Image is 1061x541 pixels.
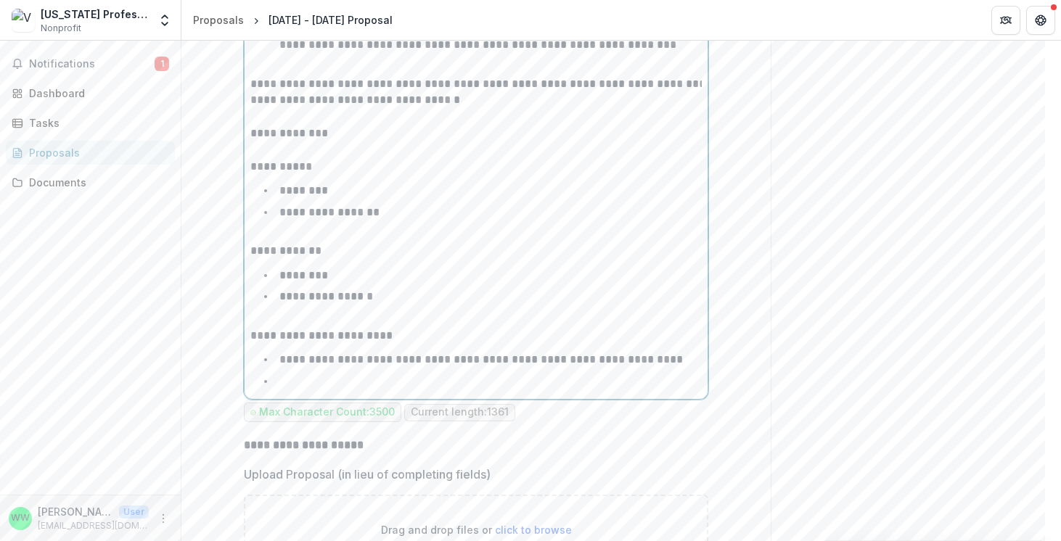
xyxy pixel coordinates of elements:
[11,513,30,523] div: Weiwei Wang
[41,7,149,22] div: [US_STATE] Professionals of Color Network
[187,9,398,30] nav: breadcrumb
[1026,6,1055,35] button: Get Help
[29,115,163,131] div: Tasks
[6,81,175,105] a: Dashboard
[29,58,155,70] span: Notifications
[193,12,244,28] div: Proposals
[991,6,1020,35] button: Partners
[6,170,175,194] a: Documents
[38,519,149,532] p: [EMAIL_ADDRESS][DOMAIN_NAME]
[269,12,393,28] div: [DATE] - [DATE] Proposal
[41,22,81,35] span: Nonprofit
[29,86,163,101] div: Dashboard
[381,522,572,537] p: Drag and drop files or
[12,9,35,32] img: Vermont Professionals of Color Network
[259,406,395,418] p: Max Character Count: 3500
[6,111,175,135] a: Tasks
[155,57,169,71] span: 1
[187,9,250,30] a: Proposals
[29,175,163,190] div: Documents
[155,510,172,527] button: More
[38,504,113,519] p: [PERSON_NAME]
[119,505,149,519] p: User
[244,466,491,483] p: Upload Proposal (in lieu of completing fields)
[411,406,509,418] p: Current length: 1361
[155,6,175,35] button: Open entity switcher
[6,141,175,165] a: Proposals
[29,145,163,160] div: Proposals
[495,524,572,536] span: click to browse
[6,52,175,75] button: Notifications1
